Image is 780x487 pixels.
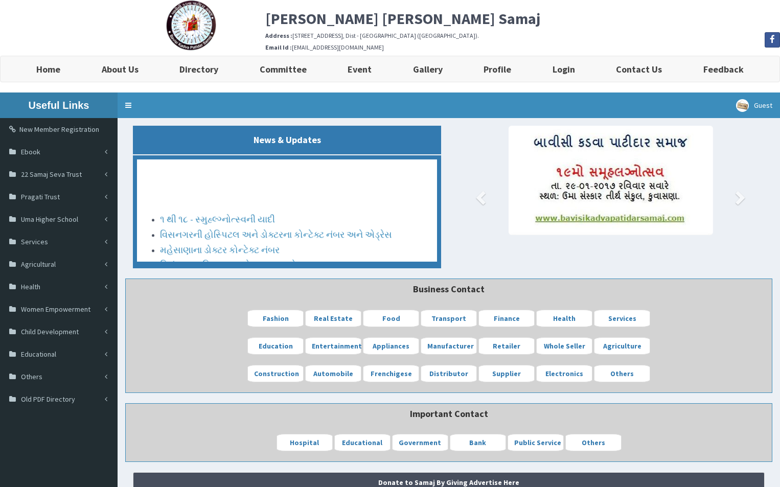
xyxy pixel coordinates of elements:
b: Bank [469,438,486,447]
a: Distributor [421,365,477,382]
a: Frenchigese [363,365,419,382]
a: Entertainment [305,337,361,355]
a: Real Estate [305,310,361,327]
b: Important Contact [410,408,488,420]
b: Food [382,314,400,323]
b: Contact Us [616,63,662,75]
a: Educational [334,434,391,451]
b: Real Estate [314,314,353,323]
b: Frenchigese [371,369,412,378]
b: Profile [484,63,511,75]
span: Guest [754,101,772,110]
b: Appliances [373,341,409,351]
a: Electronics [536,365,592,382]
b: Construction [254,369,299,378]
img: image [509,126,713,235]
span: Women Empowerment [21,305,90,314]
a: Others [565,434,622,451]
a: Health [536,310,592,327]
b: Services [608,314,636,323]
span: Child Development [21,327,79,336]
a: Profile [463,56,532,82]
b: Education [259,341,293,351]
a: નિમંત્રણ પત્રિકા - ૧૯મો સમૂહ લગ્નોત્સવ [160,251,314,263]
h6: [STREET_ADDRESS], Dist - [GEOGRAPHIC_DATA] ([GEOGRAPHIC_DATA]). [265,32,780,39]
b: Finance [494,314,520,323]
a: Others [594,365,650,382]
span: Others [21,372,42,381]
a: Services [594,310,650,327]
a: Gallery [393,56,464,82]
a: Guest [728,92,780,118]
span: Educational [21,350,56,359]
h6: [EMAIL_ADDRESS][DOMAIN_NAME] [265,44,780,51]
a: About Us [81,56,159,82]
b: [PERSON_NAME] [PERSON_NAME] Samaj [265,9,540,28]
b: About Us [102,63,139,75]
b: Others [610,369,634,378]
a: Automobile [305,365,361,382]
b: Event [348,63,372,75]
a: Transport [421,310,477,327]
a: Directory [159,56,239,82]
b: Useful Links [29,100,89,111]
b: Committee [260,63,307,75]
b: Directory [179,63,218,75]
a: Education [247,337,304,355]
a: Construction [247,365,304,382]
b: Educational [342,438,382,447]
a: Login [532,56,596,82]
b: Home [36,63,60,75]
a: Food [363,310,419,327]
a: Appliances [363,337,419,355]
b: Distributor [429,369,468,378]
b: Supplier [492,369,521,378]
b: Feedback [703,63,744,75]
b: Retailer [493,341,520,351]
span: Agricultural [21,260,56,269]
b: Business Contact [413,283,485,295]
a: Finance [478,310,535,327]
span: Pragati Trust [21,192,60,201]
b: Login [553,63,575,75]
b: News & Updates [254,134,321,146]
span: Ebook [21,147,40,156]
b: Hospital [290,438,319,447]
a: મહેસાણાના ડોક્ટર કોન્ટેક્ટ નંબર [160,236,280,247]
a: Event [327,56,393,82]
span: 22 Samaj Seva Trust [21,170,82,179]
b: Fashion [263,314,289,323]
b: Gallery [413,63,443,75]
a: Supplier [478,365,535,382]
b: Government [399,438,441,447]
b: Address : [265,32,292,39]
b: Transport [431,314,466,323]
b: Others [582,438,605,447]
a: Public Service [508,434,564,451]
a: ૧ થી ૧૮ - સ્મુહ્લ્ગ્નોત્સ્વની યાદી [160,205,275,217]
a: Government [392,434,448,451]
span: Health [21,282,40,291]
a: Fashion [247,310,304,327]
b: Manufacturer [427,341,474,351]
img: User Image [736,99,749,112]
b: Email Id : [265,43,292,51]
a: વિસનગરની હોસ્પિટલ અને ડોક્ટરના કોન્ટેક્ટ નંબર અને એડ્રેસ [160,221,392,233]
a: Committee [239,56,328,82]
b: Agriculture [603,341,641,351]
a: Agriculture [594,337,650,355]
b: Public Service [514,438,561,447]
a: Whole Seller [536,337,592,355]
b: Electronics [545,369,583,378]
span: Services [21,237,48,246]
a: Hospital [277,434,333,451]
a: Bank [450,434,506,451]
b: Health [553,314,576,323]
a: Feedback [683,56,765,82]
b: Whole Seller [544,341,585,351]
a: Home [16,56,81,82]
span: Uma Higher School [21,215,78,224]
b: Entertainment [312,341,362,351]
a: Contact Us [595,56,683,82]
strong: Donate to Samaj By Giving Advertise Here [378,478,519,487]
